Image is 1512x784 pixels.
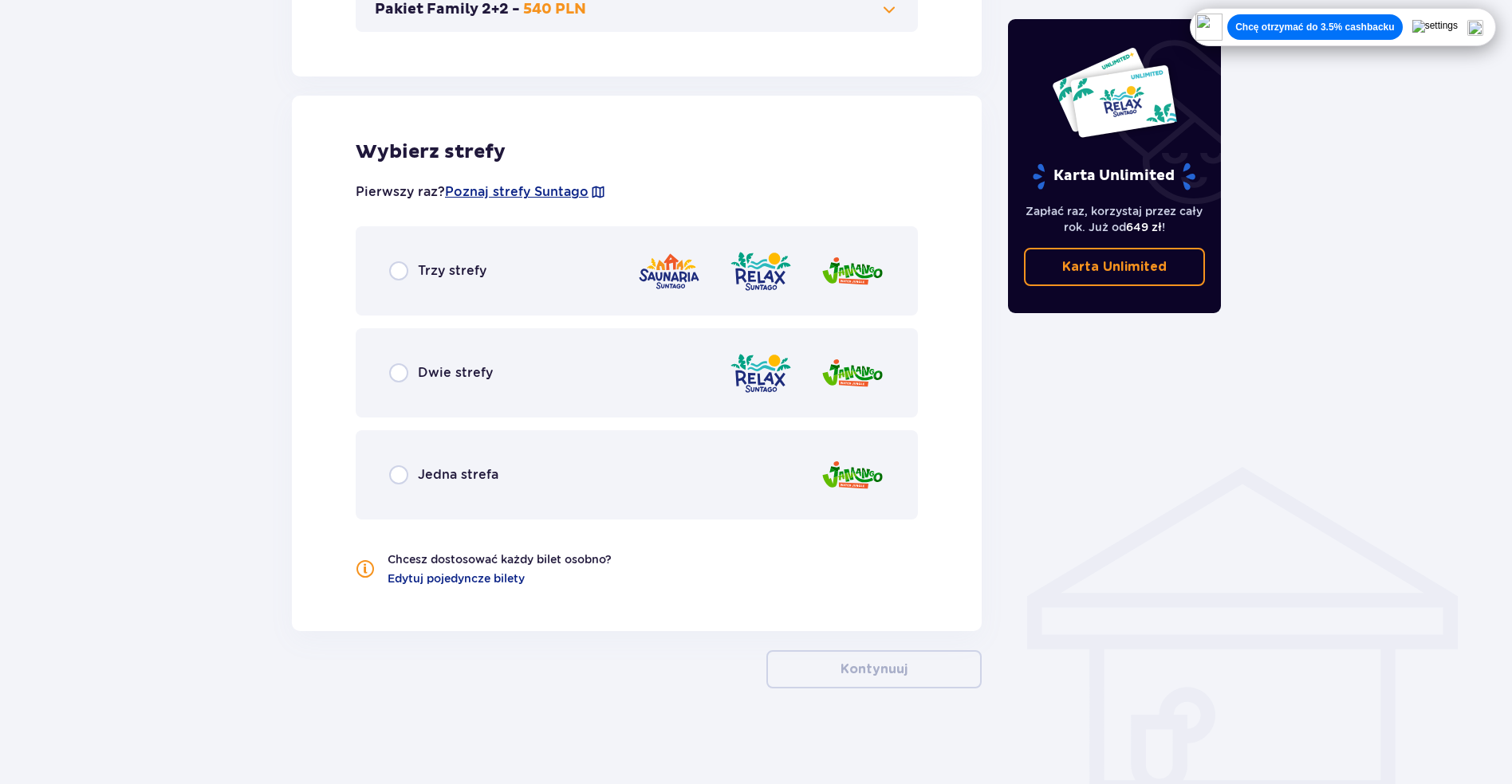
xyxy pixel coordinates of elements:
[821,351,884,396] img: zone logo
[729,249,793,294] img: zone logo
[418,466,498,484] p: Jedna strefa
[418,364,493,382] p: Dwie strefy
[388,570,525,586] a: Edytuj pojedyncze bilety
[445,183,589,201] a: Poznaj strefy Suntago
[841,661,908,678] p: Kontynuuj
[356,140,918,164] p: Wybierz strefy
[1031,163,1197,190] p: Karta Unlimited
[637,249,701,294] img: zone logo
[1126,221,1162,233] span: 649 zł
[388,551,612,567] p: Chcesz dostosować każdy bilet osobno?
[356,183,606,201] p: Pierwszy raz?
[418,262,486,280] p: Trzy strefy
[729,351,793,396] img: zone logo
[821,249,884,294] img: zone logo
[1024,248,1206,286] a: Karta Unlimited
[1062,258,1167,276] p: Karta Unlimited
[1024,203,1206,235] p: Zapłać raz, korzystaj przez cały rok. Już od !
[766,650,982,688] button: Kontynuuj
[821,453,884,498] img: zone logo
